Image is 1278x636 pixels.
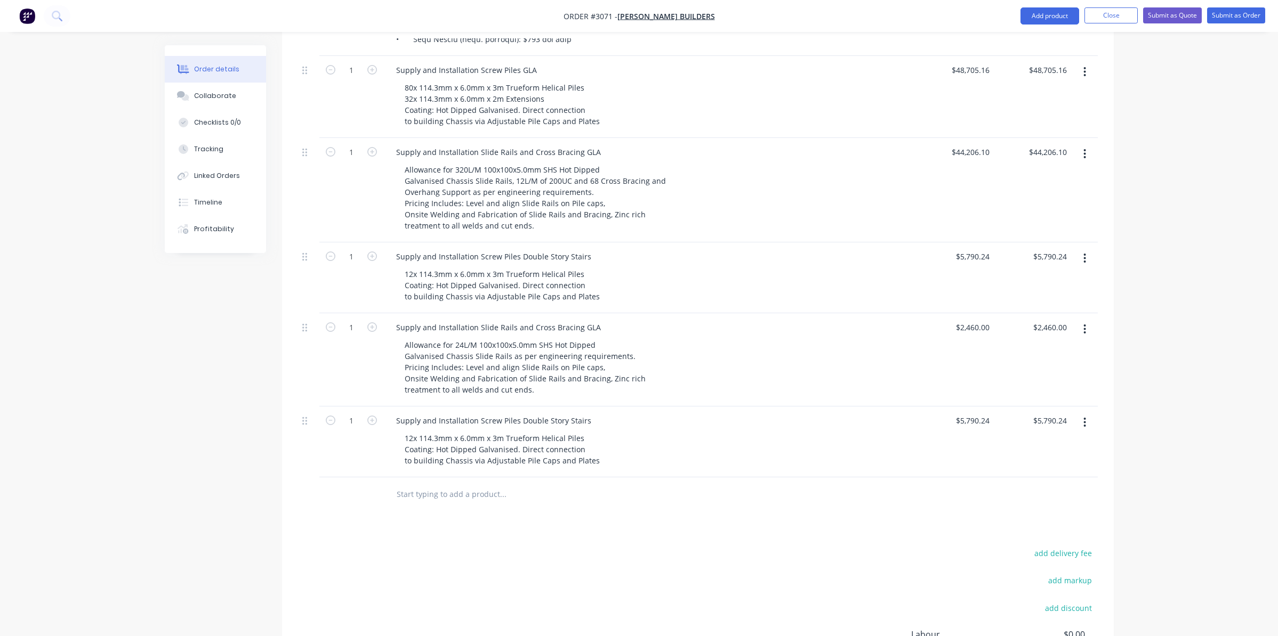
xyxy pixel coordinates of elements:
div: Supply and Installation Screw Piles Double Story Stairs [388,249,600,264]
button: add markup [1043,573,1098,588]
div: Supply and Installation Screw Piles GLA [388,62,545,78]
button: Collaborate [165,83,266,109]
button: Timeline [165,189,266,216]
input: Start typing to add a product... [396,484,609,505]
div: 80x 114.3mm x 6.0mm x 3m Trueform Helical Piles 32x 114.3mm x 6.0mm x 2m Extensions Coating: Hot ... [396,80,608,129]
button: Submit as Quote [1143,7,1202,23]
button: Order details [165,56,266,83]
div: Order details [194,64,239,74]
button: Profitability [165,216,266,242]
button: add delivery fee [1029,546,1098,560]
button: Linked Orders [165,162,266,189]
div: Supply and Installation Slide Rails and Cross Bracing GLA [388,320,609,335]
div: Supply and Installation Slide Rails and Cross Bracing GLA [388,144,609,160]
button: Checklists 0/0 [165,109,266,136]
div: Linked Orders [194,171,240,181]
div: 12x 114.3mm x 6.0mm x 3m Trueform Helical Piles Coating: Hot Dipped Galvanised. Direct connection... [396,266,608,304]
span: Order #3071 - [564,11,617,21]
div: Allowance for 320L/M 100x100x5.0mm SHS Hot Dipped Galvanised Chassis Slide Rails, 12L/M of 200UC ... [396,162,677,233]
div: Tracking [194,144,223,154]
button: Submit as Order [1207,7,1265,23]
div: Timeline [194,198,222,207]
div: Checklists 0/0 [194,118,241,127]
div: Allowance for 24L/M 100x100x5.0mm SHS Hot Dipped Galvanised Chassis Slide Rails as per engineerin... [396,337,654,397]
a: [PERSON_NAME] BUILDERS [617,11,715,21]
div: Collaborate [194,91,236,101]
button: Tracking [165,136,266,162]
div: 12x 114.3mm x 6.0mm x 3m Trueform Helical Piles Coating: Hot Dipped Galvanised. Direct connection... [396,430,608,468]
img: Factory [19,8,35,24]
button: Add product [1020,7,1079,25]
div: Supply and Installation Screw Piles Double Story Stairs [388,413,600,428]
button: add discount [1040,601,1098,615]
button: Close [1084,7,1138,23]
div: Profitability [194,224,234,234]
